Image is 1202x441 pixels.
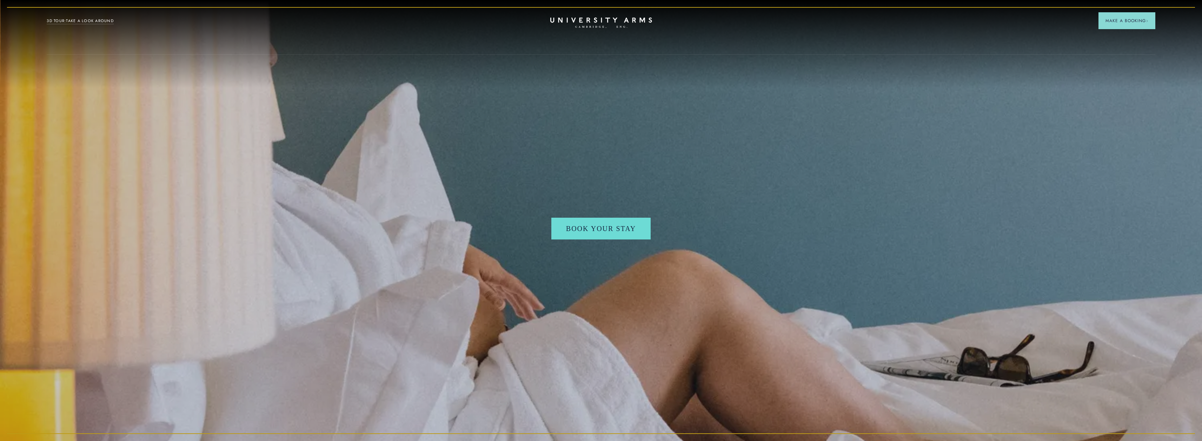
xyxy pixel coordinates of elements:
[551,218,651,239] a: Book your stay
[1146,20,1148,22] img: Arrow icon
[47,18,114,24] a: 3D TOUR:TAKE A LOOK AROUND
[1105,18,1148,24] span: Make a Booking
[1098,12,1155,29] button: Make a BookingArrow icon
[550,18,652,28] a: Home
